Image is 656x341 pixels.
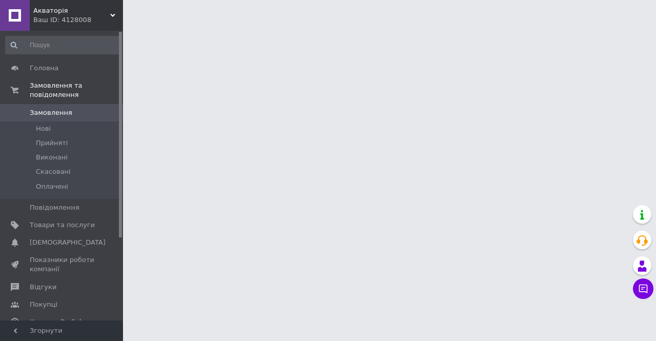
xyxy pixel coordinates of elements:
span: Повідомлення [30,203,79,212]
span: Головна [30,64,58,73]
span: Товари та послуги [30,220,95,230]
span: Оплачені [36,182,68,191]
span: Покупці [30,300,57,309]
span: Відгуки [30,283,56,292]
div: Ваш ID: 4128008 [33,15,123,25]
span: [DEMOGRAPHIC_DATA] [30,238,106,247]
input: Пошук [5,36,121,54]
button: Чат з покупцем [633,278,653,299]
span: Прийняті [36,138,68,148]
span: Нові [36,124,51,133]
span: Скасовані [36,167,71,176]
span: Показники роботи компанії [30,255,95,274]
span: Замовлення та повідомлення [30,81,123,99]
span: Каталог ProSale [30,317,85,327]
span: Замовлення [30,108,72,117]
span: Виконані [36,153,68,162]
span: Акваторія [33,6,110,15]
